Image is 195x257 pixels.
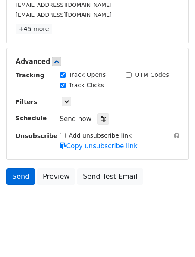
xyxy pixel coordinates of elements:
[69,81,104,90] label: Track Clicks
[16,2,112,8] small: [EMAIL_ADDRESS][DOMAIN_NAME]
[37,168,75,185] a: Preview
[152,216,195,257] iframe: Chat Widget
[69,131,132,140] label: Add unsubscribe link
[16,12,112,18] small: [EMAIL_ADDRESS][DOMAIN_NAME]
[16,57,179,66] h5: Advanced
[16,115,47,122] strong: Schedule
[16,24,52,34] a: +45 more
[135,70,169,80] label: UTM Codes
[69,70,106,80] label: Track Opens
[77,168,143,185] a: Send Test Email
[6,168,35,185] a: Send
[16,72,44,79] strong: Tracking
[60,142,138,150] a: Copy unsubscribe link
[60,115,92,123] span: Send now
[16,132,58,139] strong: Unsubscribe
[16,98,38,105] strong: Filters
